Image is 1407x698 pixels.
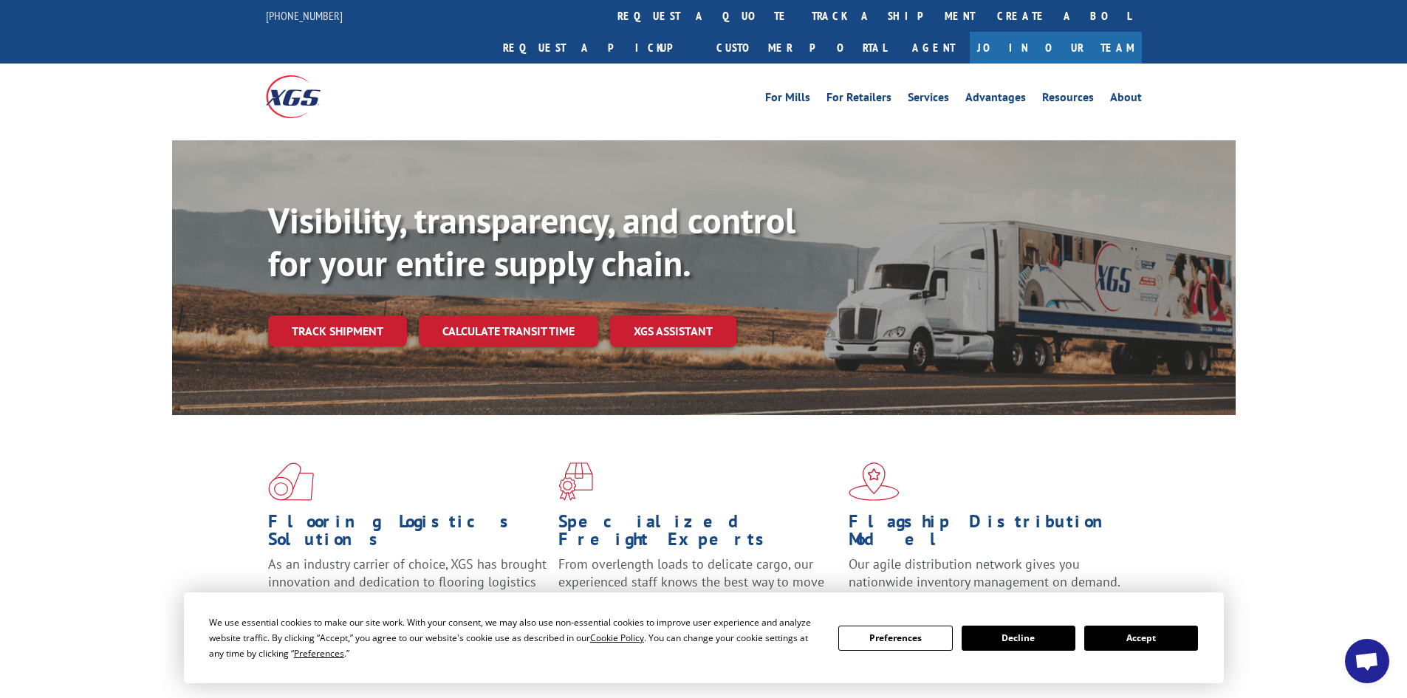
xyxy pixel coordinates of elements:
[268,513,547,555] h1: Flooring Logistics Solutions
[897,32,970,64] a: Agent
[1345,639,1389,683] div: Open chat
[610,315,736,347] a: XGS ASSISTANT
[492,32,705,64] a: Request a pickup
[558,555,838,621] p: From overlength loads to delicate cargo, our experienced staff knows the best way to move your fr...
[268,315,407,346] a: Track shipment
[419,315,598,347] a: Calculate transit time
[965,92,1026,108] a: Advantages
[268,555,547,608] span: As an industry carrier of choice, XGS has brought innovation and dedication to flooring logistics...
[268,197,795,286] b: Visibility, transparency, and control for your entire supply chain.
[209,615,821,661] div: We use essential cookies to make our site work. With your consent, we may also use non-essential ...
[558,462,593,501] img: xgs-icon-focused-on-flooring-red
[1110,92,1142,108] a: About
[849,555,1120,590] span: Our agile distribution network gives you nationwide inventory management on demand.
[849,513,1128,555] h1: Flagship Distribution Model
[705,32,897,64] a: Customer Portal
[266,8,343,23] a: [PHONE_NUMBER]
[826,92,891,108] a: For Retailers
[1042,92,1094,108] a: Resources
[849,462,900,501] img: xgs-icon-flagship-distribution-model-red
[970,32,1142,64] a: Join Our Team
[838,626,952,651] button: Preferences
[268,462,314,501] img: xgs-icon-total-supply-chain-intelligence-red
[1084,626,1198,651] button: Accept
[765,92,810,108] a: For Mills
[590,632,644,644] span: Cookie Policy
[908,92,949,108] a: Services
[184,592,1224,683] div: Cookie Consent Prompt
[962,626,1075,651] button: Decline
[558,513,838,555] h1: Specialized Freight Experts
[294,647,344,660] span: Preferences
